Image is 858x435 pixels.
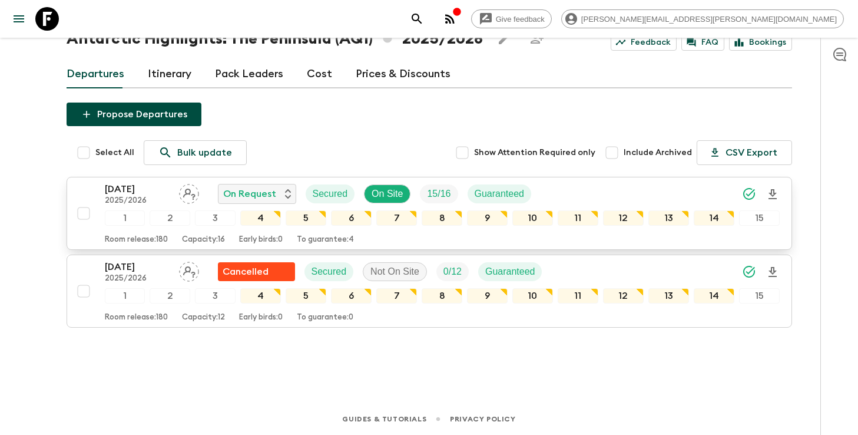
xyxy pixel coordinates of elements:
[739,288,780,304] div: 15
[611,34,677,51] a: Feedback
[105,235,168,245] p: Room release: 180
[739,210,780,226] div: 15
[67,177,792,250] button: [DATE]2025/2026Assign pack leaderOn RequestSecuredOn SiteTrip FillGuaranteed123456789101112131415...
[443,265,462,279] p: 0 / 12
[648,288,689,304] div: 13
[313,187,348,201] p: Secured
[742,187,756,201] svg: Synced Successfully
[195,210,236,226] div: 3
[105,210,145,226] div: 1
[223,265,269,279] p: Cancelled
[215,60,283,88] a: Pack Leaders
[150,210,190,226] div: 2
[603,210,644,226] div: 12
[297,313,353,322] p: To guarantee: 0
[223,187,276,201] p: On Request
[7,7,31,31] button: menu
[105,274,170,284] p: 2025/2026
[105,196,170,206] p: 2025/2026
[364,184,410,203] div: On Site
[372,187,403,201] p: On Site
[67,27,483,51] h1: Antarctic Highlights: The Peninsula (AQ1) 2025/2026
[492,27,516,51] button: Edit this itinerary
[218,262,295,281] div: Flash Pack cancellation
[312,265,347,279] p: Secured
[422,210,462,226] div: 8
[512,288,553,304] div: 10
[420,184,458,203] div: Trip Fill
[67,103,201,126] button: Propose Departures
[182,235,225,245] p: Capacity: 16
[95,147,134,159] span: Select All
[681,34,724,51] a: FAQ
[694,288,734,304] div: 14
[356,60,450,88] a: Prices & Discounts
[240,288,281,304] div: 4
[370,265,419,279] p: Not On Site
[67,60,124,88] a: Departures
[561,9,844,28] div: [PERSON_NAME][EMAIL_ADDRESS][PERSON_NAME][DOMAIN_NAME]
[405,7,429,31] button: search adventures
[144,140,247,165] a: Bulk update
[624,147,692,159] span: Include Archived
[286,210,326,226] div: 5
[182,313,225,322] p: Capacity: 12
[742,265,756,279] svg: Synced Successfully
[342,413,426,426] a: Guides & Tutorials
[603,288,644,304] div: 12
[489,15,551,24] span: Give feedback
[376,210,417,226] div: 7
[766,265,780,279] svg: Download Onboarding
[474,147,595,159] span: Show Attention Required only
[558,210,598,226] div: 11
[376,288,417,304] div: 7
[427,187,450,201] p: 15 / 16
[450,413,515,426] a: Privacy Policy
[239,235,283,245] p: Early birds: 0
[195,288,236,304] div: 3
[697,140,792,165] button: CSV Export
[177,146,232,160] p: Bulk update
[286,288,326,304] div: 5
[105,313,168,322] p: Room release: 180
[558,288,598,304] div: 11
[307,60,332,88] a: Cost
[467,210,508,226] div: 9
[363,262,427,281] div: Not On Site
[331,288,372,304] div: 6
[475,187,525,201] p: Guaranteed
[648,210,689,226] div: 13
[485,265,535,279] p: Guaranteed
[150,288,190,304] div: 2
[240,210,281,226] div: 4
[694,210,734,226] div: 14
[304,262,354,281] div: Secured
[297,235,354,245] p: To guarantee: 4
[422,288,462,304] div: 8
[467,288,508,304] div: 9
[105,182,170,196] p: [DATE]
[575,15,843,24] span: [PERSON_NAME][EMAIL_ADDRESS][PERSON_NAME][DOMAIN_NAME]
[148,60,191,88] a: Itinerary
[239,313,283,322] p: Early birds: 0
[766,187,780,202] svg: Download Onboarding
[436,262,469,281] div: Trip Fill
[67,255,792,328] button: [DATE]2025/2026Assign pack leaderFlash Pack cancellationSecuredNot On SiteTrip FillGuaranteed1234...
[525,27,549,51] span: Share this itinerary
[105,288,145,304] div: 1
[471,9,552,28] a: Give feedback
[512,210,553,226] div: 10
[179,265,199,275] span: Assign pack leader
[179,187,199,197] span: Assign pack leader
[306,184,355,203] div: Secured
[105,260,170,274] p: [DATE]
[331,210,372,226] div: 6
[729,34,792,51] a: Bookings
